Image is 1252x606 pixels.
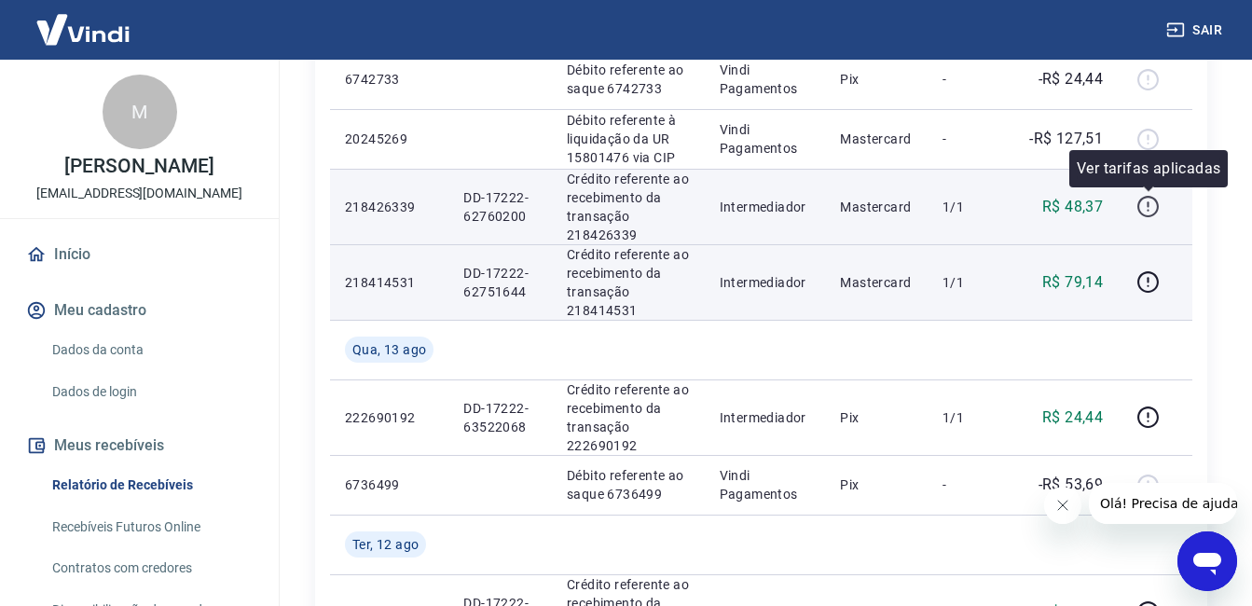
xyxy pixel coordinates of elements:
p: Vindi Pagamentos [720,466,811,503]
iframe: Fechar mensagem [1044,487,1081,524]
p: 222690192 [345,408,433,427]
p: 1/1 [942,408,997,427]
a: Relatório de Recebíveis [45,466,256,504]
div: M [103,75,177,149]
p: Vindi Pagamentos [720,61,811,98]
span: Qua, 13 ago [352,340,426,359]
a: Início [22,234,256,275]
p: R$ 48,37 [1042,196,1103,218]
p: R$ 24,44 [1042,406,1103,429]
p: -R$ 127,51 [1029,128,1103,150]
button: Sair [1163,13,1230,48]
p: 1/1 [942,198,997,216]
p: 20245269 [345,130,433,148]
iframe: Botão para abrir a janela de mensagens [1177,531,1237,591]
a: Dados de login [45,373,256,411]
p: [EMAIL_ADDRESS][DOMAIN_NAME] [36,184,242,203]
span: Ter, 12 ago [352,535,419,554]
p: Crédito referente ao recebimento da transação 218414531 [567,245,690,320]
p: Intermediador [720,198,811,216]
p: Mastercard [840,130,913,148]
p: Vindi Pagamentos [720,120,811,158]
a: Recebíveis Futuros Online [45,508,256,546]
p: Crédito referente ao recebimento da transação 218426339 [567,170,690,244]
a: Contratos com credores [45,549,256,587]
p: R$ 79,14 [1042,271,1103,294]
p: Débito referente ao saque 6742733 [567,61,690,98]
p: DD-17222-62751644 [463,264,537,301]
p: Pix [840,70,913,89]
p: 1/1 [942,273,997,292]
p: -R$ 24,44 [1039,68,1104,90]
img: Vindi [22,1,144,58]
p: DD-17222-62760200 [463,188,537,226]
p: 218414531 [345,273,433,292]
p: Crédito referente ao recebimento da transação 222690192 [567,380,690,455]
p: - [942,130,997,148]
p: Débito referente ao saque 6736499 [567,466,690,503]
p: Mastercard [840,198,913,216]
p: Ver tarifas aplicadas [1077,158,1220,180]
p: - [942,70,997,89]
p: [PERSON_NAME] [64,157,213,176]
p: Débito referente à liquidação da UR 15801476 via CIP [567,111,690,167]
p: 218426339 [345,198,433,216]
p: Mastercard [840,273,913,292]
p: -R$ 53,69 [1039,474,1104,496]
p: 6742733 [345,70,433,89]
button: Meu cadastro [22,290,256,331]
p: Pix [840,475,913,494]
span: Olá! Precisa de ajuda? [11,13,157,28]
p: DD-17222-63522068 [463,399,537,436]
iframe: Mensagem da empresa [1089,483,1237,524]
p: Intermediador [720,273,811,292]
a: Dados da conta [45,331,256,369]
p: Pix [840,408,913,427]
p: Intermediador [720,408,811,427]
button: Meus recebíveis [22,425,256,466]
p: - [942,475,997,494]
p: 6736499 [345,475,433,494]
